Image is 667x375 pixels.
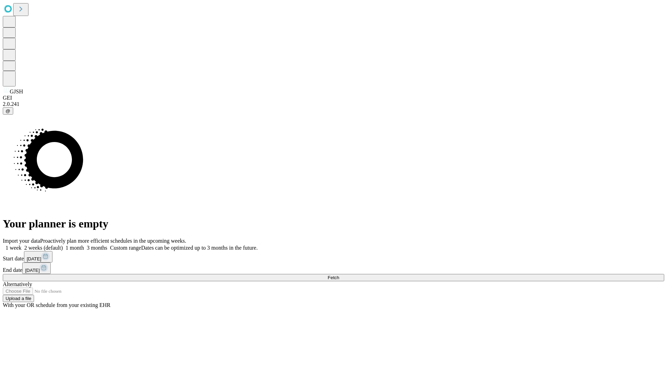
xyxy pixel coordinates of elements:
div: Start date [3,251,664,262]
span: Fetch [328,275,339,280]
h1: Your planner is empty [3,217,664,230]
button: Upload a file [3,295,34,302]
span: Proactively plan more efficient schedules in the upcoming weeks. [40,238,186,244]
button: @ [3,107,13,115]
span: Import your data [3,238,40,244]
span: Alternatively [3,281,32,287]
div: End date [3,262,664,274]
span: GJSH [10,89,23,94]
span: @ [6,108,10,114]
div: 2.0.241 [3,101,664,107]
span: 3 months [87,245,107,251]
button: Fetch [3,274,664,281]
span: With your OR schedule from your existing EHR [3,302,110,308]
span: [DATE] [27,256,41,261]
span: Custom range [110,245,141,251]
button: [DATE] [22,262,51,274]
span: [DATE] [25,268,40,273]
button: [DATE] [24,251,52,262]
span: 2 weeks (default) [24,245,63,251]
span: 1 week [6,245,22,251]
span: 1 month [66,245,84,251]
div: GEI [3,95,664,101]
span: Dates can be optimized up to 3 months in the future. [141,245,257,251]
